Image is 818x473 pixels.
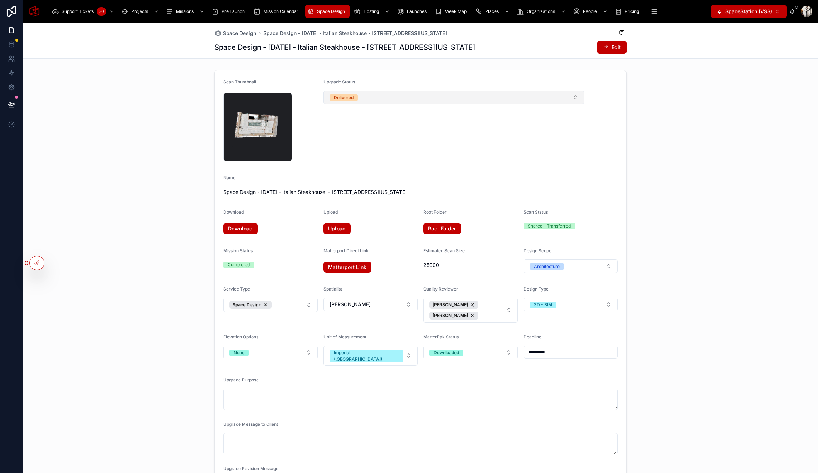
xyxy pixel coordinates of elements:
span: Matterport Direct Link [323,248,369,253]
span: 25000 [423,262,518,269]
span: Upload [323,209,338,215]
a: Space Design [214,30,256,37]
span: Space Design [317,9,345,14]
button: Unselect ARCHITECTURE [530,263,564,270]
span: Upgrade Status [323,79,355,84]
div: Shared - Transferred [528,223,571,229]
button: Select Button [423,346,518,359]
span: MatterPak Status [423,334,459,340]
span: Scan Status [524,209,548,215]
span: Space Design - [DATE] - Italian Steakhouse - [STREET_ADDRESS][US_STATE] [223,189,618,196]
div: 30 [97,7,106,16]
span: Pricing [625,9,639,14]
span: Hosting [364,9,379,14]
span: Elevation Options [223,334,258,340]
span: Upgrade Purpose [223,377,259,382]
span: Week Map [445,9,467,14]
a: Launches [395,5,432,18]
a: Projects [119,5,162,18]
button: Unselect NONE [229,349,249,356]
a: Space Design [305,5,350,18]
button: Select Button [524,259,618,273]
span: Launches [407,9,427,14]
span: Organizations [527,9,555,14]
a: Upload [323,223,351,234]
span: SpaceStation (VSS) [725,8,772,15]
button: Select Button [423,298,518,323]
a: People [571,5,611,18]
span: Upgrade Message to Client [223,421,278,427]
div: Completed [228,262,250,268]
div: None [234,350,244,356]
span: [PERSON_NAME] [433,302,468,308]
button: Edit [597,41,627,54]
span: People [583,9,597,14]
button: Select Button [323,91,584,104]
a: Places [473,5,513,18]
a: Support Tickets30 [49,5,118,18]
a: Pricing [613,5,644,18]
button: Unselect 5 [229,301,272,309]
button: Select Button [323,346,418,366]
a: Missions [164,5,208,18]
span: Scan Thumbnail [223,79,256,84]
span: Mission Status [223,248,253,253]
span: [PERSON_NAME] [330,301,371,308]
span: [PERSON_NAME] [433,313,468,318]
span: Name [223,175,235,180]
button: Select Button [711,5,787,18]
span: Projects [131,9,148,14]
span: Design Type [524,286,549,292]
div: 3D - BIM [534,302,552,308]
span: Missions [176,9,194,14]
button: Unselect 160 [429,301,478,309]
span: Pre Launch [221,9,245,14]
span: Download [223,209,244,215]
button: Select Button [323,298,418,311]
a: Hosting [351,5,393,18]
a: Mission Calendar [251,5,303,18]
a: Space Design - [DATE] - Italian Steakhouse - [STREET_ADDRESS][US_STATE] [263,30,447,37]
a: Pre Launch [209,5,250,18]
span: Spatialist [323,286,342,292]
span: Estimated Scan Size [423,248,465,253]
span: Places [485,9,499,14]
span: Quality Reviewer [423,286,458,292]
button: Select Button [223,346,318,359]
span: Root Folder [423,209,447,215]
button: Unselect 1266551 [429,312,478,320]
span: Mission Calendar [263,9,298,14]
span: Deadline [524,334,541,340]
span: Support Tickets [62,9,94,14]
span: Upgrade Revision Message [223,466,278,471]
div: Downloaded [434,350,459,356]
img: App logo [29,6,40,17]
span: Space Design [233,302,261,308]
a: Matterport Link [323,262,371,273]
a: Root Folder [423,223,461,234]
span: Design Scope [524,248,551,253]
span: Service Type [223,286,250,292]
div: Imperial ([GEOGRAPHIC_DATA]) [334,350,399,362]
div: Delivered [334,94,354,101]
a: Week Map [433,5,472,18]
div: Architecture [534,263,560,270]
span: Space Design [223,30,256,37]
a: Download [223,223,258,234]
h1: Space Design - [DATE] - Italian Steakhouse - [STREET_ADDRESS][US_STATE] [214,42,475,52]
span: Unit of Measurement [323,334,366,340]
a: Organizations [515,5,569,18]
div: scrollable content [46,4,711,19]
button: Select Button [223,298,318,312]
button: Select Button [524,298,618,311]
